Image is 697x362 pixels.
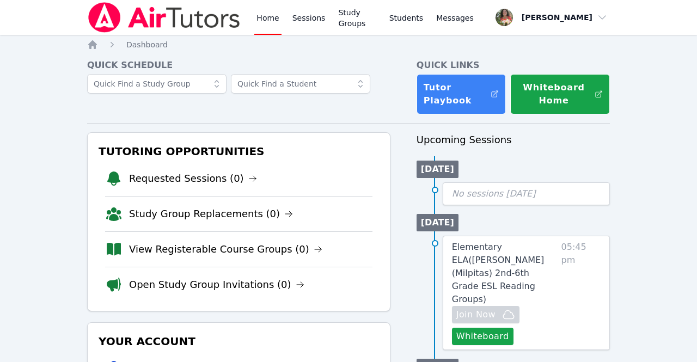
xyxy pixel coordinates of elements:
li: [DATE] [417,161,458,178]
a: Requested Sessions (0) [129,171,257,186]
span: Elementary ELA ( [PERSON_NAME] (Milpitas) 2nd-6th Grade ESL Reading Groups ) [452,242,545,304]
input: Quick Find a Student [231,74,370,94]
span: 05:45 pm [561,241,601,345]
button: Whiteboard [452,328,513,345]
li: [DATE] [417,214,458,231]
a: Open Study Group Invitations (0) [129,277,304,292]
button: Whiteboard Home [510,74,610,114]
input: Quick Find a Study Group [87,74,227,94]
h3: Upcoming Sessions [417,132,610,148]
h4: Quick Schedule [87,59,390,72]
a: Elementary ELA([PERSON_NAME] (Milpitas) 2nd-6th Grade ESL Reading Groups) [452,241,557,306]
span: Messages [436,13,474,23]
h4: Quick Links [417,59,610,72]
a: Tutor Playbook [417,74,506,114]
h3: Your Account [96,332,381,351]
button: Join Now [452,306,519,323]
h3: Tutoring Opportunities [96,142,381,161]
span: No sessions [DATE] [452,188,536,199]
a: Study Group Replacements (0) [129,206,293,222]
span: Dashboard [126,40,168,49]
span: Join Now [456,308,496,321]
a: Dashboard [126,39,168,50]
nav: Breadcrumb [87,39,610,50]
img: Air Tutors [87,2,241,33]
a: View Registerable Course Groups (0) [129,242,322,257]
